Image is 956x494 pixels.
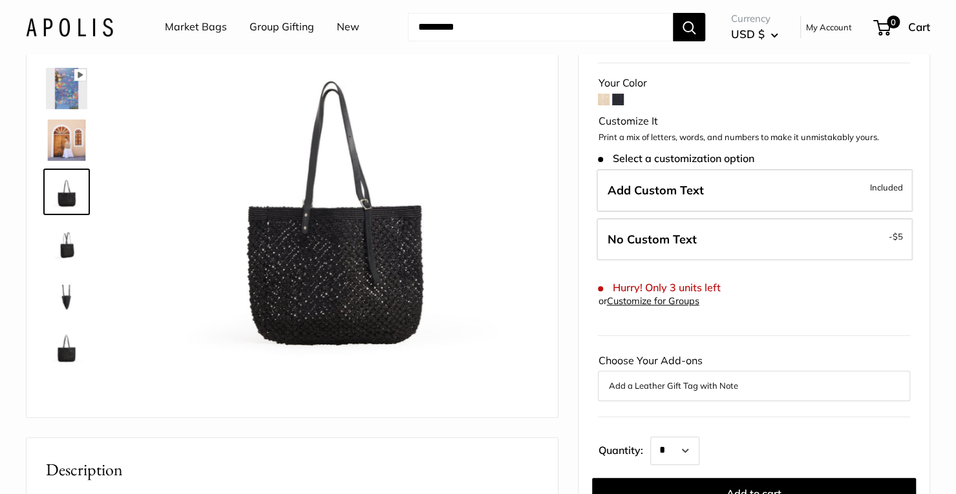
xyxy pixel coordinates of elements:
span: - [889,229,903,244]
div: or [598,293,699,310]
span: Hurry! Only 3 units left [598,282,720,294]
a: Mercado Woven in Black | Estimated Ship: Oct. 19th [43,272,90,318]
a: New [337,17,359,37]
a: Mercado Woven in Black | Estimated Ship: Oct. 19th [43,220,90,267]
a: Mercado Woven in Black | Estimated Ship: Oct. 19th [43,324,90,370]
img: Mercado Woven in Black | Estimated Ship: Oct. 19th [46,326,87,367]
p: Print a mix of letters, words, and numbers to make it unmistakably yours. [598,131,910,144]
a: Mercado Woven in Black | Estimated Ship: Oct. 19th [43,117,90,163]
button: USD $ [731,24,778,45]
span: 0 [887,15,900,28]
img: Mercado Woven in Black | Estimated Ship: Oct. 19th [46,119,87,161]
a: 0 Cart [875,17,930,37]
a: Mercado Woven in Black | Estimated Ship: Oct. 19th [43,169,90,215]
div: Your Color [598,74,910,93]
img: Mercado Woven in Black | Estimated Ship: Oct. 19th [46,68,87,109]
span: Select a customization option [598,152,754,165]
img: Apolis [26,17,113,36]
div: Choose Your Add-ons [598,351,910,400]
img: Mercado Woven in Black | Estimated Ship: Oct. 19th [46,274,87,316]
a: My Account [806,19,852,35]
a: Group Gifting [250,17,314,37]
span: Cart [908,20,930,34]
a: Customize for Groups [606,295,699,307]
h2: Description [46,457,538,482]
span: $5 [893,231,903,242]
a: Market Bags [165,17,227,37]
span: USD $ [731,27,765,41]
label: Leave Blank [597,218,913,261]
span: No Custom Text [607,232,696,247]
label: Quantity: [598,433,650,465]
img: Mercado Woven in Black | Estimated Ship: Oct. 19th [46,171,87,212]
input: Search... [408,13,673,41]
span: Included [870,180,903,195]
button: Search [673,13,705,41]
img: Mercado Woven in Black | Estimated Ship: Oct. 19th [46,223,87,264]
span: Add Custom Text [607,183,703,198]
label: Add Custom Text [597,169,913,212]
button: Add a Leather Gift Tag with Note [608,378,900,393]
span: Currency [731,10,778,28]
a: Mercado Woven in Black | Estimated Ship: Oct. 19th [43,65,90,112]
div: Customize It [598,112,910,131]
